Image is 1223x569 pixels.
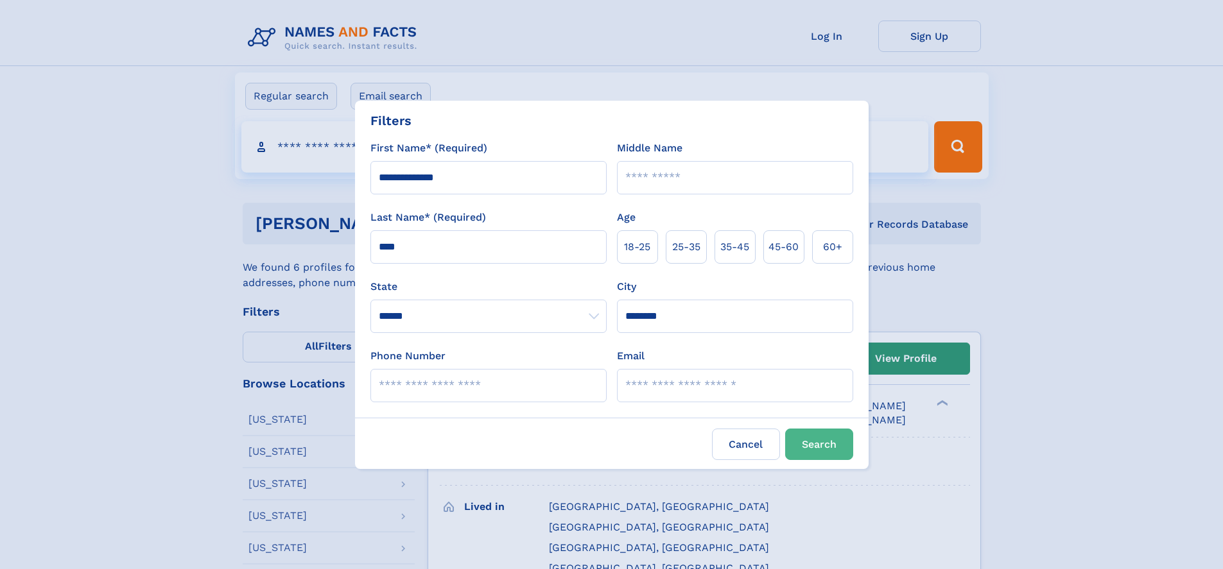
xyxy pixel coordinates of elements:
[823,239,842,255] span: 60+
[370,111,412,130] div: Filters
[720,239,749,255] span: 35‑45
[617,348,645,364] label: Email
[785,429,853,460] button: Search
[370,279,607,294] label: State
[624,239,650,255] span: 18‑25
[617,210,636,225] label: Age
[672,239,700,255] span: 25‑35
[768,239,799,255] span: 45‑60
[712,429,780,460] label: Cancel
[370,210,486,225] label: Last Name* (Required)
[370,348,446,364] label: Phone Number
[617,140,682,156] label: Middle Name
[617,279,636,294] label: City
[370,140,487,156] label: First Name* (Required)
